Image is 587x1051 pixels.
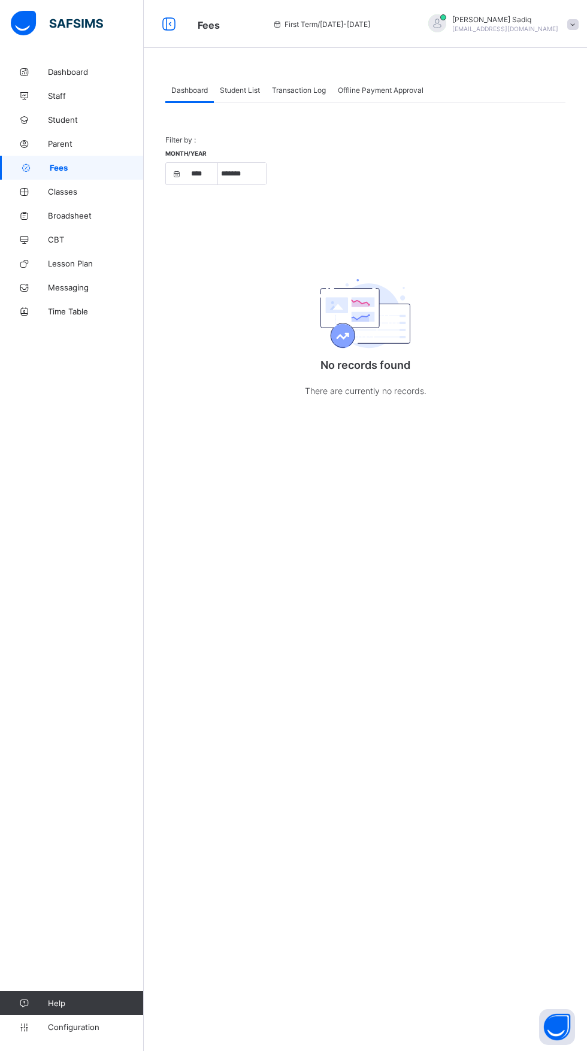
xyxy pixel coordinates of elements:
[48,187,144,196] span: Classes
[48,211,144,220] span: Broadsheet
[48,283,144,292] span: Messaging
[48,998,143,1008] span: Help
[48,307,144,316] span: Time Table
[198,19,220,31] span: Fees
[338,86,423,95] span: Offline Payment Approval
[48,259,144,268] span: Lesson Plan
[272,86,326,95] span: Transaction Log
[320,279,410,351] img: emptyFees.b9d510d6f304bf9969c5d2a1967ba1bd.svg
[452,15,558,24] span: [PERSON_NAME] Sadiq
[220,86,260,95] span: Student List
[246,383,485,398] p: There are currently no records.
[165,150,207,157] span: Month/Year
[48,67,144,77] span: Dashboard
[50,163,144,172] span: Fees
[48,235,144,244] span: CBT
[452,25,558,32] span: [EMAIL_ADDRESS][DOMAIN_NAME]
[48,115,144,125] span: Student
[11,11,103,36] img: safsims
[48,139,144,149] span: Parent
[246,246,485,422] div: No records found
[416,14,584,34] div: AbubakarSadiq
[539,1009,575,1045] button: Open asap
[165,135,196,144] span: Filter by :
[246,359,485,371] p: No records found
[48,1022,143,1032] span: Configuration
[171,86,208,95] span: Dashboard
[48,91,144,101] span: Staff
[273,20,370,29] span: session/term information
